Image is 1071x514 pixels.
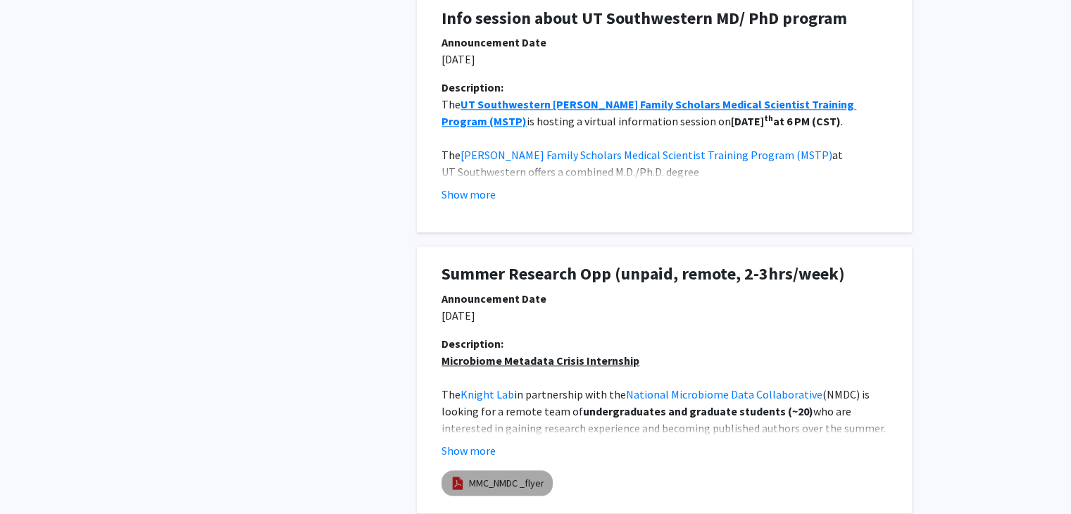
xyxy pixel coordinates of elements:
button: Show more [441,186,496,203]
div: Announcement Date [441,290,887,307]
span: who are interested in gaining research experience and becoming published authors over the summer.... [441,404,888,452]
span: . [841,114,843,128]
span: is hosting a virtual information session on [527,114,731,128]
strong: at 6 PM (CST) [773,114,841,128]
a: [PERSON_NAME] Family Scholars Medical Scientist Training Program (MSTP) [461,148,832,162]
p: [DATE] [441,307,887,324]
div: Announcement Date [441,34,887,51]
span: The [441,97,461,111]
a: Knight Lab [461,387,514,401]
strong: [DATE] [731,114,764,128]
a: MMC_NMDC _flyer [469,476,544,491]
span: at UT Southwestern offers a combined M.D./Ph.D. degree from [441,148,845,196]
strong: undergraduates and graduate students (~20) [583,404,813,418]
div: Description: [441,335,887,352]
img: pdf_icon.png [450,475,465,491]
div: Description: [441,79,887,96]
a: UT Southwestern [PERSON_NAME] Family Scholars Medical Scientist Training Program (MSTP) [441,97,856,128]
h1: Summer Research Opp (unpaid, remote, 2-3hrs/week) [441,264,887,284]
h1: Info session about UT Southwestern MD/ PhD program [441,8,887,29]
u: Microbiome Metadata Crisis Internship [441,353,639,368]
p: [DATE] [441,51,887,68]
a: National Microbiome Data Collaborative [626,387,822,401]
span: The [441,387,461,401]
span: in partnership with the [514,387,626,401]
span: The [441,148,461,162]
iframe: Chat [11,451,60,503]
p: [GEOGRAPHIC_DATA][US_STATE] [441,386,887,504]
strong: th [764,113,773,123]
button: Show more [441,442,496,459]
